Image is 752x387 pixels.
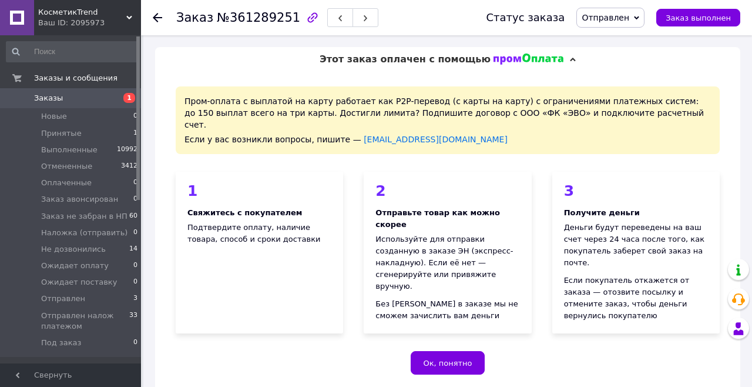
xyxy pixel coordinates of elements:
span: Ок, понятно [423,359,472,368]
span: Заказ авонсирован [41,194,118,205]
span: Заказы и сообщения [34,73,117,84]
span: 60 [129,211,137,222]
div: Вернуться назад [153,12,162,24]
span: Сообщения [34,362,80,372]
span: №361289251 [217,11,300,25]
span: Заказ [176,11,213,25]
span: 3412 [121,161,137,172]
div: Если покупатель откажется от заказа — отозвите посылку и отмените заказ, чтобы деньги вернулись п... [564,275,708,322]
button: Ок, понятно [411,351,484,375]
span: Ожидает оплату [41,261,109,271]
span: Отправлен [41,293,85,304]
img: evopay logo [493,54,564,65]
span: Отправлен [582,13,629,22]
span: Отмененные [41,161,92,172]
span: Новые [41,111,67,122]
b: Отправьте товар как можно скорее [375,208,500,229]
span: 14 [129,244,137,255]
span: Принятые [41,128,82,139]
span: Наложка (отправить) [41,228,127,238]
span: 33 [129,311,137,332]
div: 3 [564,184,708,198]
span: Заказ выполнен [666,14,731,22]
div: Подтвердите оплату, наличие товара, способ и сроки доставки [187,222,331,245]
span: 10992 [117,145,137,155]
span: Не дозвонились [41,244,106,255]
div: Без [PERSON_NAME] в заказе мы не сможем зачислить вам деньги [375,298,519,322]
div: Пром-оплата с выплатой на карту работает как P2P-перевод (с карты на карту) с ограничениями плате... [176,86,720,154]
span: 1 [133,128,137,139]
span: 0 [133,178,137,188]
span: 0 [133,261,137,271]
div: 1 [187,184,331,198]
span: 0 [133,338,137,348]
span: КосметикTrend [38,7,126,18]
span: 0 [133,194,137,205]
div: Если у вас возникли вопросы, пишите — [184,134,711,145]
div: Статус заказа [486,12,565,24]
div: Ваш ID: 2095973 [38,18,141,28]
span: Отправлен налож платежом [41,311,129,332]
span: 3 [133,293,137,304]
div: Деньги будут переведены на ваш счет через 24 часа после того, как покупатель заберет свой заказ н... [564,222,708,269]
div: 2 [375,184,519,198]
a: [EMAIL_ADDRESS][DOMAIN_NAME] [364,135,508,144]
span: 1 [123,93,135,103]
b: Получите деньги [564,208,640,217]
span: 0 [133,228,137,238]
button: Заказ выполнен [656,9,740,26]
b: Свяжитесь с покупателем [187,208,302,217]
span: Заказ не забран в НП [41,211,127,222]
span: Выполненные [41,145,98,155]
span: Заказы [34,93,63,104]
span: Этот заказ оплачен с помощью [320,54,491,65]
span: Под заказ [41,338,81,348]
span: 0 [133,277,137,288]
span: 0 [133,111,137,122]
span: Оплаченные [41,178,92,188]
div: Используйте для отправки созданную в заказе ЭН (экспресс-накладную). Если её нет — сгенерируйте и... [375,233,519,292]
span: Ожидает поставку [41,277,117,288]
input: Поиск [6,41,139,62]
